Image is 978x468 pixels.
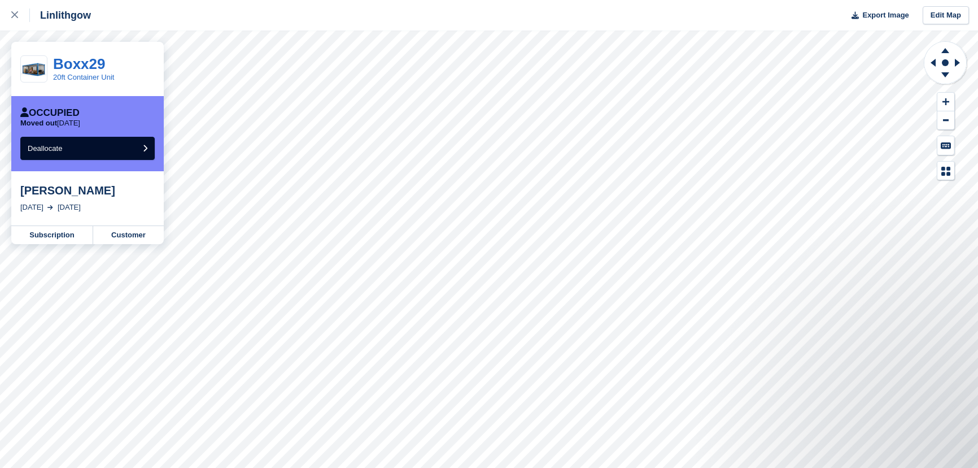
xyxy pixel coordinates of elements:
button: Zoom Out [937,111,954,130]
a: Customer [93,226,164,244]
a: Boxx29 [53,55,106,72]
span: Deallocate [28,144,62,153]
div: [DATE] [20,202,43,213]
a: 20ft Container Unit [53,73,114,81]
button: Zoom In [937,93,954,111]
img: arrow-right-light-icn-cde0832a797a2874e46488d9cf13f60e5c3a73dbe684e267c42b8395dfbc2abf.svg [47,205,53,210]
span: Export Image [862,10,909,21]
a: Subscription [11,226,93,244]
a: Edit Map [923,6,969,25]
div: Linlithgow [30,8,91,22]
button: Map Legend [937,162,954,180]
span: Moved out [20,119,57,127]
div: Occupied [20,107,80,119]
img: house.png [21,60,47,78]
div: [DATE] [58,202,81,213]
button: Deallocate [20,137,155,160]
button: Export Image [845,6,909,25]
p: [DATE] [20,119,80,128]
button: Keyboard Shortcuts [937,136,954,155]
div: [PERSON_NAME] [20,184,155,197]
